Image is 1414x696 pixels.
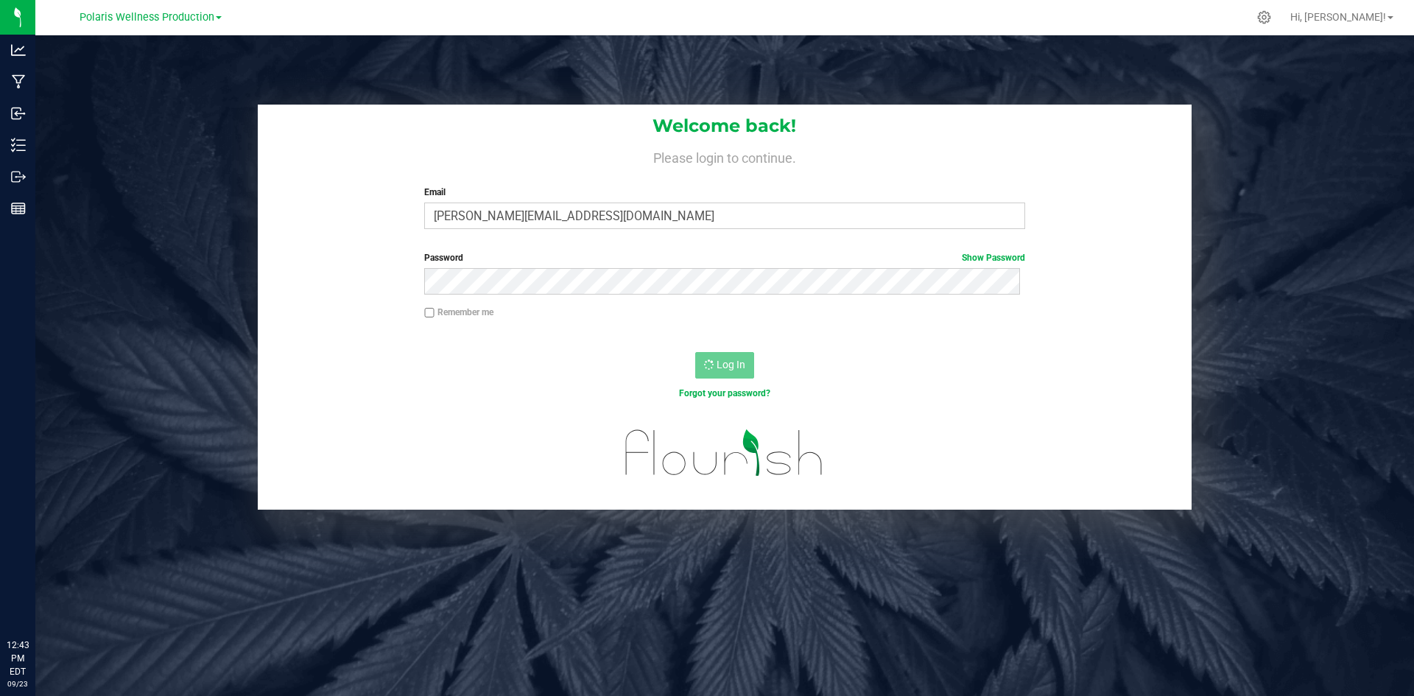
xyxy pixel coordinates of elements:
a: Show Password [962,253,1025,263]
inline-svg: Outbound [11,169,26,184]
img: flourish_logo.svg [608,415,841,491]
inline-svg: Analytics [11,43,26,57]
inline-svg: Inbound [11,106,26,121]
inline-svg: Manufacturing [11,74,26,89]
span: Log In [717,359,745,370]
p: 12:43 PM EDT [7,639,29,678]
a: Forgot your password? [679,388,770,398]
input: Remember me [424,308,435,318]
h4: Please login to continue. [258,147,1192,165]
div: Manage settings [1255,10,1273,24]
label: Remember me [424,306,493,319]
inline-svg: Reports [11,201,26,216]
button: Log In [695,352,754,379]
span: Polaris Wellness Production [80,11,214,24]
p: 09/23 [7,678,29,689]
span: Hi, [PERSON_NAME]! [1290,11,1386,23]
span: Password [424,253,463,263]
label: Email [424,186,1024,199]
h1: Welcome back! [258,116,1192,136]
inline-svg: Inventory [11,138,26,152]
